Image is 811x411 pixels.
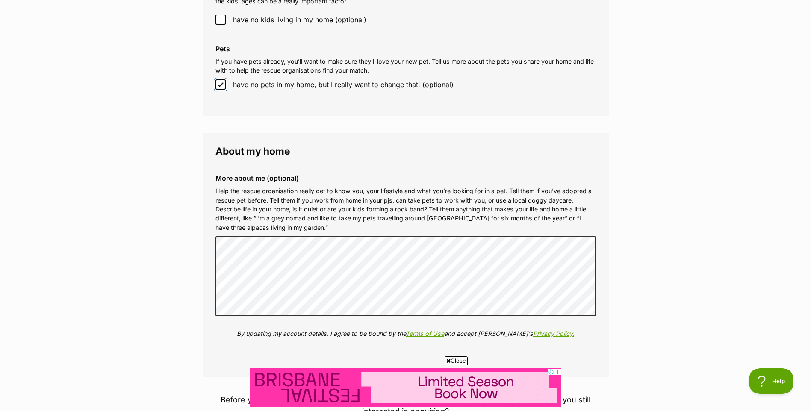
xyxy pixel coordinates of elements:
legend: About my home [215,146,596,157]
span: I have no kids living in my home (optional) [229,15,366,25]
p: Help the rescue organisation really get to know you, your lifestyle and what you’re looking for i... [215,186,596,232]
span: I have no pets in my home, but I really want to change that! (optional) [229,79,454,90]
a: Privacy Policy. [533,330,574,337]
label: Pets [215,45,596,53]
iframe: Help Scout Beacon - Open [749,368,794,394]
a: Terms of Use [406,330,444,337]
iframe: Advertisement [250,368,561,407]
span: Close [445,356,468,365]
label: More about me (optional) [215,174,596,182]
fieldset: About my home [203,133,609,377]
p: By updating my account details, I agree to be bound by the and accept [PERSON_NAME]'s [215,329,596,338]
p: If you have pets already, you’ll want to make sure they’ll love your new pet. Tell us more about ... [215,57,596,75]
